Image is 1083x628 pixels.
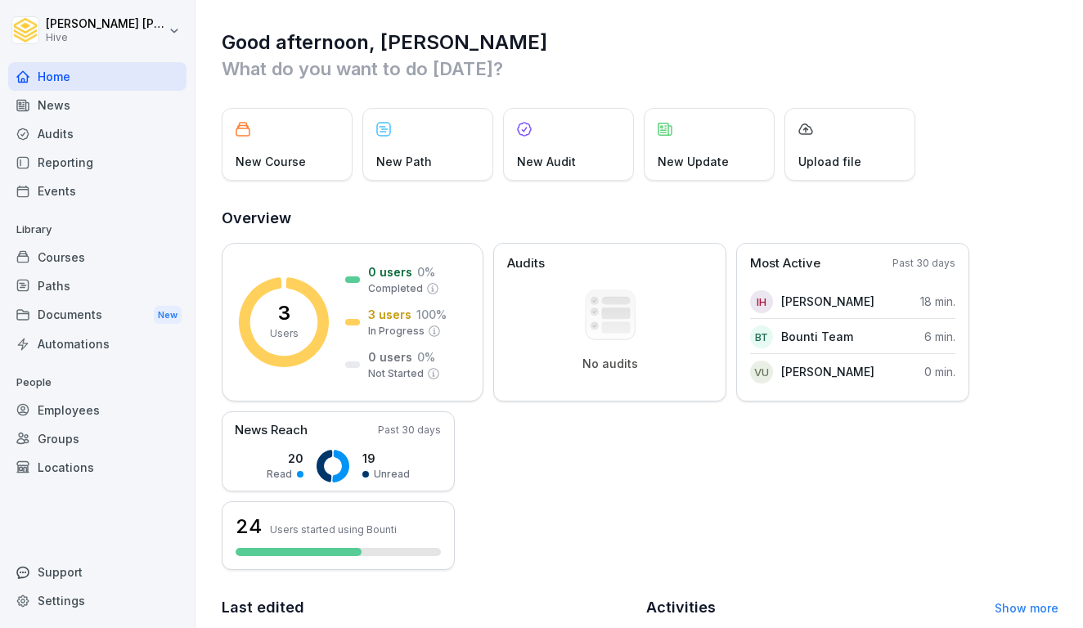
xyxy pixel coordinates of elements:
[222,56,1058,82] p: What do you want to do [DATE]?
[46,17,165,31] p: [PERSON_NAME] [PERSON_NAME]
[368,348,412,366] p: 0 users
[8,558,186,586] div: Support
[8,177,186,205] a: Events
[222,207,1058,230] h2: Overview
[8,148,186,177] a: Reporting
[750,254,820,273] p: Most Active
[920,293,955,310] p: 18 min.
[8,91,186,119] a: News
[8,62,186,91] a: Home
[267,450,303,467] p: 20
[8,271,186,300] a: Paths
[235,421,308,440] p: News Reach
[924,328,955,345] p: 6 min.
[924,363,955,380] p: 0 min.
[376,153,432,170] p: New Path
[781,293,874,310] p: [PERSON_NAME]
[750,325,773,348] div: BT
[646,596,716,619] h2: Activities
[417,263,435,280] p: 0 %
[750,290,773,313] div: IH
[368,281,423,296] p: Completed
[278,303,290,323] p: 3
[222,596,635,619] h2: Last edited
[368,263,412,280] p: 0 users
[8,300,186,330] a: DocumentsNew
[236,513,262,541] h3: 24
[374,467,410,482] p: Unread
[267,467,292,482] p: Read
[236,153,306,170] p: New Course
[378,423,441,437] p: Past 30 days
[8,243,186,271] a: Courses
[362,450,410,467] p: 19
[750,361,773,384] div: VU
[417,348,435,366] p: 0 %
[781,363,874,380] p: [PERSON_NAME]
[368,324,425,339] p: In Progress
[517,153,576,170] p: New Audit
[8,217,186,243] p: Library
[781,328,853,345] p: Bounti Team
[154,306,182,325] div: New
[46,32,165,43] p: Hive
[270,326,299,341] p: Users
[8,300,186,330] div: Documents
[507,254,545,273] p: Audits
[8,330,186,358] a: Automations
[892,256,955,271] p: Past 30 days
[582,357,638,371] p: No audits
[995,601,1058,615] a: Show more
[8,119,186,148] a: Audits
[222,29,1058,56] h1: Good afternoon, [PERSON_NAME]
[658,153,729,170] p: New Update
[8,586,186,615] a: Settings
[416,306,447,323] p: 100 %
[8,424,186,453] a: Groups
[798,153,861,170] p: Upload file
[270,523,397,536] p: Users started using Bounti
[368,366,424,381] p: Not Started
[8,396,186,424] a: Employees
[8,370,186,396] p: People
[8,453,186,482] a: Locations
[368,306,411,323] p: 3 users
